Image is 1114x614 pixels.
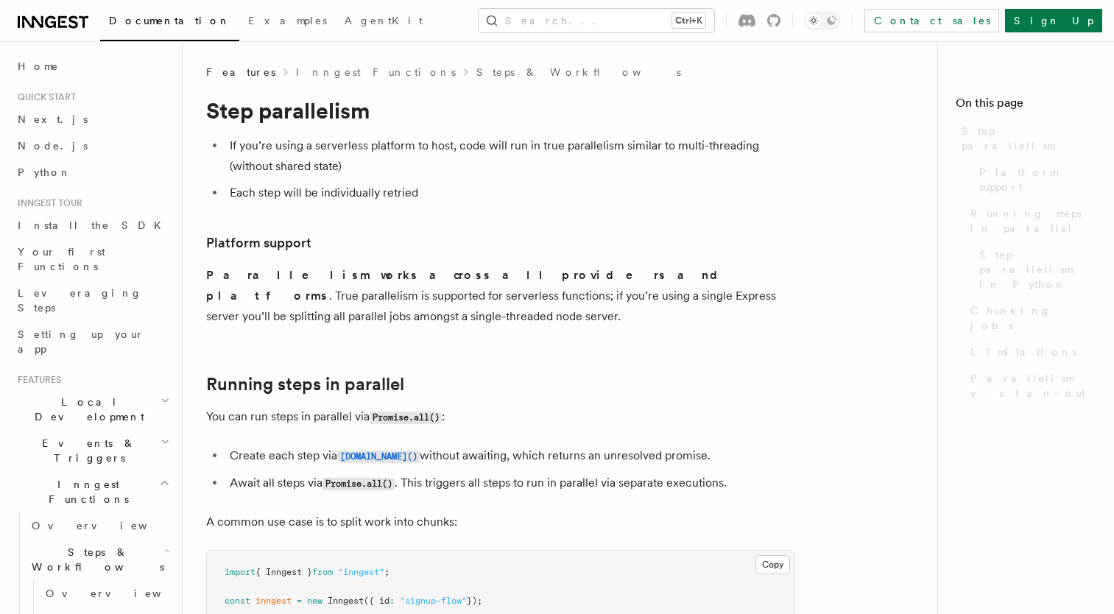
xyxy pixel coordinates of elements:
span: new [307,596,322,606]
a: Home [12,53,173,80]
a: Overview [26,512,173,539]
button: Local Development [12,389,173,430]
span: Your first Functions [18,246,105,272]
h1: Step parallelism [206,97,795,124]
span: : [389,596,395,606]
span: from [312,567,333,577]
kbd: Ctrl+K [672,13,705,28]
span: "signup-flow" [400,596,467,606]
span: Install the SDK [18,219,170,231]
a: Documentation [100,4,239,41]
span: Step parallelism in Python [979,247,1096,292]
span: Overview [46,587,197,599]
span: Parallelism vs fan-out [970,371,1096,400]
span: Local Development [12,395,161,424]
span: }); [467,596,482,606]
span: Leveraging Steps [18,287,142,314]
span: ({ id [364,596,389,606]
span: Platform support [979,165,1096,194]
span: const [225,596,250,606]
a: Contact sales [864,9,999,32]
span: Features [12,374,61,386]
button: Inngest Functions [12,471,173,512]
code: Promise.all() [370,412,442,424]
li: If you’re using a serverless platform to host, code will run in true parallelism similar to multi... [225,135,795,177]
a: Install the SDK [12,212,173,239]
a: Next.js [12,106,173,133]
button: Toggle dark mode [805,12,840,29]
a: Your first Functions [12,239,173,280]
button: Copy [755,555,790,574]
a: Examples [239,4,336,40]
a: [DOMAIN_NAME]() [337,448,420,462]
button: Events & Triggers [12,430,173,471]
span: = [297,596,302,606]
strong: Parallelism works across all providers and platforms [206,268,730,303]
a: Leveraging Steps [12,280,173,321]
a: Sign Up [1005,9,1102,32]
span: Inngest tour [12,197,82,209]
span: Quick start [12,91,76,103]
span: Step parallelism [962,124,1096,153]
span: Events & Triggers [12,436,161,465]
a: Running steps in parallel [965,200,1096,241]
p: . True parallelism is supported for serverless functions; if you’re using a single Express server... [206,265,795,327]
span: Inngest [328,596,364,606]
span: Features [206,65,275,80]
span: Python [18,166,71,178]
li: Each step will be individually retried [225,183,795,203]
a: Platform support [206,233,311,253]
span: AgentKit [345,15,423,27]
span: { Inngest } [255,567,312,577]
span: Node.js [18,140,88,152]
a: Inngest Functions [296,65,456,80]
a: Python [12,159,173,186]
a: Overview [40,580,173,607]
span: Chunking jobs [970,303,1096,333]
li: Create each step via without awaiting, which returns an unresolved promise. [225,445,795,467]
a: Platform support [973,159,1096,200]
span: ; [384,567,389,577]
code: Promise.all() [322,478,395,490]
a: Steps & Workflows [476,65,681,80]
p: You can run steps in parallel via : [206,406,795,428]
a: Parallelism vs fan-out [965,365,1096,406]
span: Next.js [18,113,88,125]
span: Steps & Workflows [26,545,164,574]
button: Steps & Workflows [26,539,173,580]
a: Chunking jobs [965,297,1096,339]
a: Step parallelism [956,118,1096,159]
h4: On this page [956,94,1096,118]
li: Await all steps via . This triggers all steps to run in parallel via separate executions. [225,473,795,494]
p: A common use case is to split work into chunks: [206,512,795,532]
span: Examples [248,15,327,27]
span: Limitations [970,345,1076,359]
a: AgentKit [336,4,431,40]
code: [DOMAIN_NAME]() [337,451,420,463]
span: inngest [255,596,292,606]
button: Search...Ctrl+K [479,9,714,32]
a: Step parallelism in Python [973,241,1096,297]
a: Limitations [965,339,1096,365]
a: Setting up your app [12,321,173,362]
span: import [225,567,255,577]
span: Inngest Functions [12,477,159,507]
span: Running steps in parallel [970,206,1096,236]
a: Node.js [12,133,173,159]
span: Home [18,59,59,74]
span: "inngest" [338,567,384,577]
span: Setting up your app [18,328,144,355]
span: Overview [32,520,183,532]
span: Documentation [109,15,230,27]
a: Running steps in parallel [206,374,404,395]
